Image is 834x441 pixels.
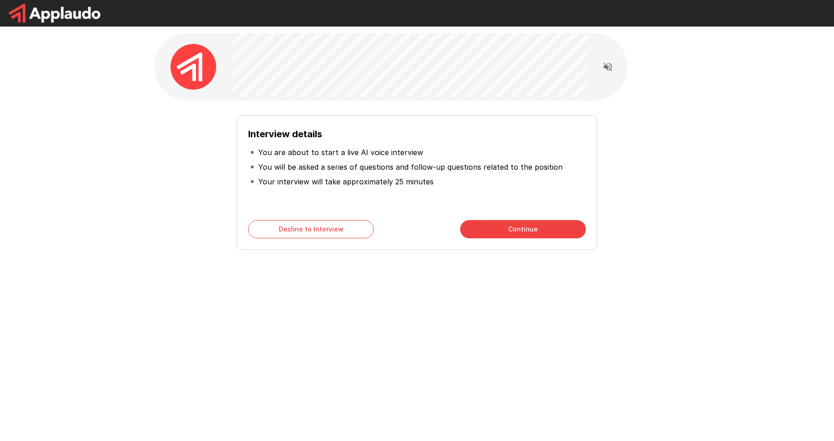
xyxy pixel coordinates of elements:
p: Your interview will take approximately 25 minutes [258,176,434,187]
p: You are about to start a live AI voice interview [258,147,423,158]
img: applaudo_avatar.png [170,44,216,90]
button: Read questions aloud [599,58,617,76]
b: Interview details [248,129,322,140]
button: Decline to Interview [248,220,374,238]
button: Continue [460,220,586,238]
p: You will be asked a series of questions and follow-up questions related to the position [258,161,563,172]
